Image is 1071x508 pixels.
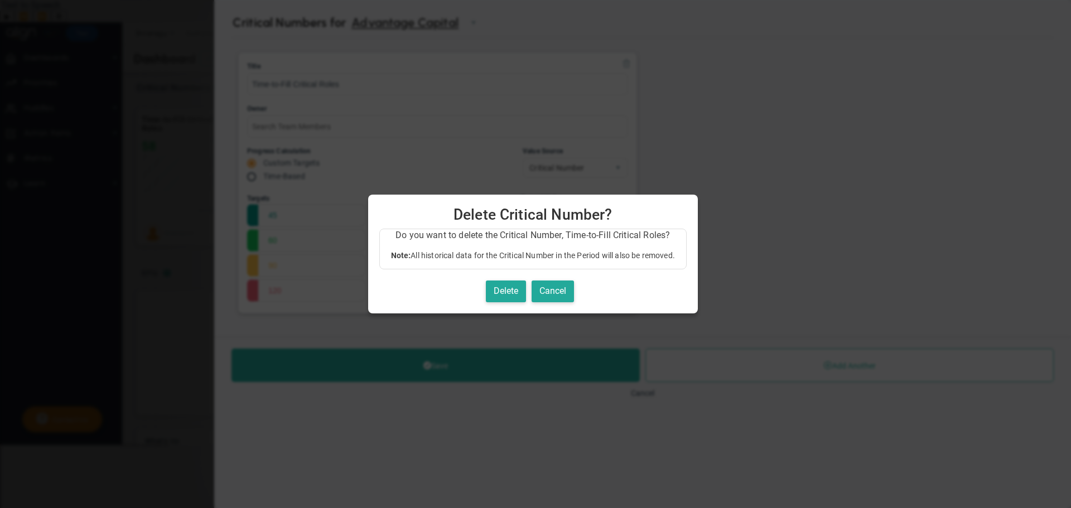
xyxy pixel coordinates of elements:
[391,250,675,261] p: All historical data for the Critical Number in the Period will also be removed.
[391,251,411,260] strong: Note:
[486,280,526,302] button: Delete
[379,229,687,269] div: Do you want to delete the Critical Number, Time-to-Fill Critical Roles?
[377,206,689,224] span: Delete Critical Number?
[532,280,574,302] button: Cancel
